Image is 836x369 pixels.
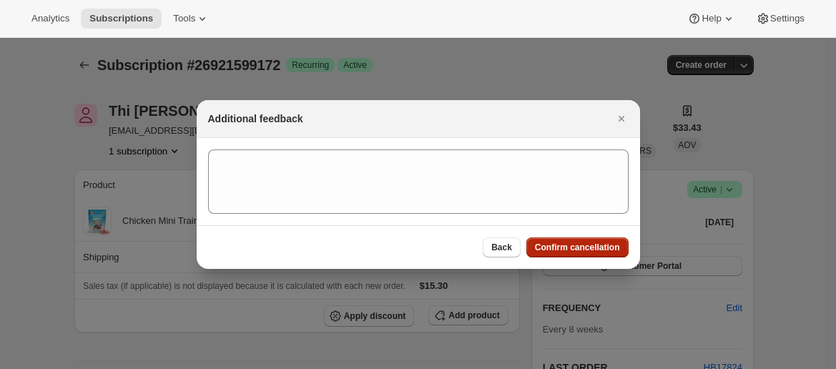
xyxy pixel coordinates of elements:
[611,109,631,129] button: Close
[173,13,195,24] span: Tools
[491,242,512,253] span: Back
[31,13,69,24] span: Analytics
[81,9,162,29] button: Subscriptions
[208,112,303,126] h2: Additional feedback
[483,237,521,257] button: Back
[702,13,721,24] span: Help
[89,13,153,24] span: Subscriptions
[164,9,218,29] button: Tools
[747,9,813,29] button: Settings
[23,9,78,29] button: Analytics
[679,9,744,29] button: Help
[526,237,629,257] button: Confirm cancellation
[535,242,620,253] span: Confirm cancellation
[770,13,805,24] span: Settings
